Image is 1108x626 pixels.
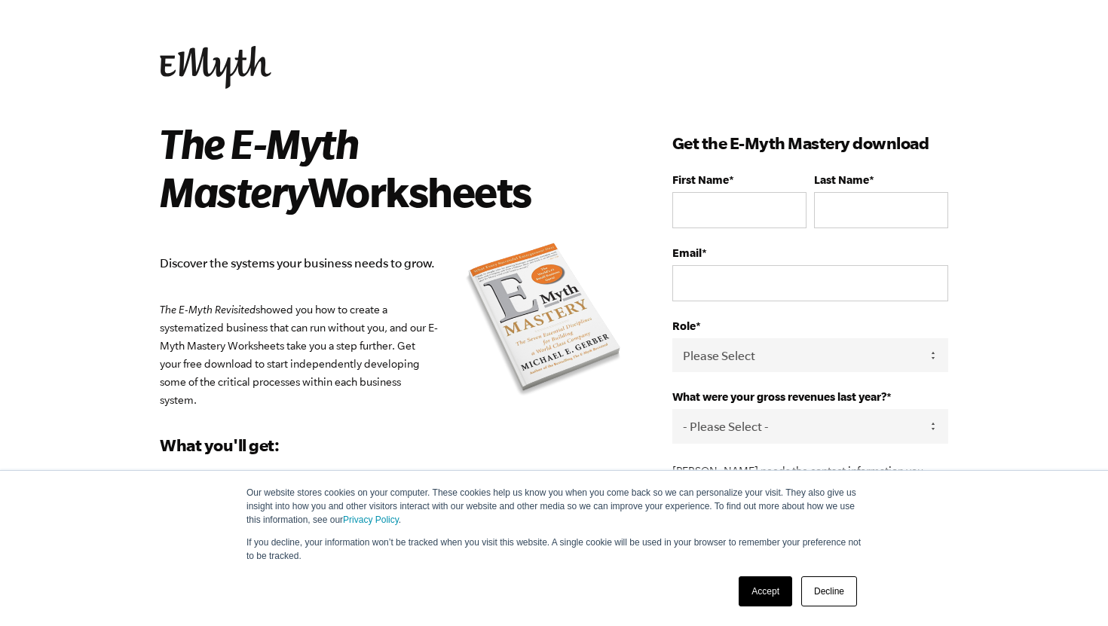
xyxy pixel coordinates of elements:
a: Privacy Policy [343,515,399,525]
a: Decline [801,576,857,606]
span: Email [672,246,702,259]
p: Our website stores cookies on your computer. These cookies help us know you when you come back so... [246,486,862,527]
p: Discover the systems your business needs to grow. [160,253,627,273]
em: The E-Myth Revisited [160,304,256,316]
h2: Worksheets [160,119,605,215]
h3: Get the E-Myth Mastery download [672,131,948,155]
img: EMyth [160,46,271,89]
p: If you decline, your information won’t be tracked when you visit this website. A single cookie wi... [246,536,862,563]
p: showed you how to create a systematized business that can run without you, and our E-Myth Mastery... [160,301,627,409]
span: Last Name [814,173,869,186]
span: Role [672,319,696,332]
a: Accept [739,576,792,606]
span: What were your gross revenues last year? [672,390,886,403]
span: First Name [672,173,729,186]
i: The E-Myth Mastery [160,120,358,215]
h3: What you'll get: [160,433,627,457]
img: emyth mastery book summary [461,240,627,402]
p: [PERSON_NAME] needs the contact information you provide to us to contact you about our products a... [672,462,948,552]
